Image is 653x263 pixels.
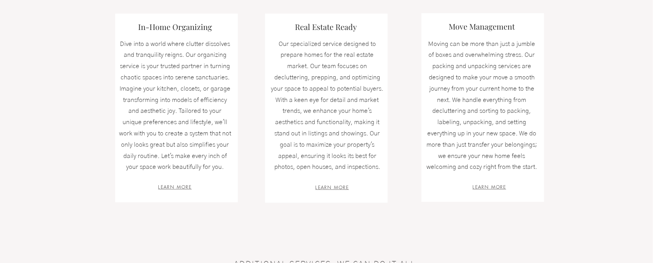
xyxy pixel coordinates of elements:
h3: Move Management [435,21,528,32]
span: Dive into a world where clutter dissolves and tranquility reigns. Our organizing service is your ... [119,41,231,170]
a: LEARN MORE [158,184,192,190]
a: LEARN MORE [316,184,349,190]
a: LEARN MORE [473,184,506,190]
span: Our specialized service designed to prepare homes for the real estate market. Our team focuses on... [271,41,384,170]
span: Moving can be more than just a jumble of boxes and overwhelming stress. Our packing and unpacking... [427,41,537,170]
h3: In-Home Organizing [128,21,222,32]
h3: Real Estate Ready [279,21,373,32]
span: LEARN MORE [316,184,349,191]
